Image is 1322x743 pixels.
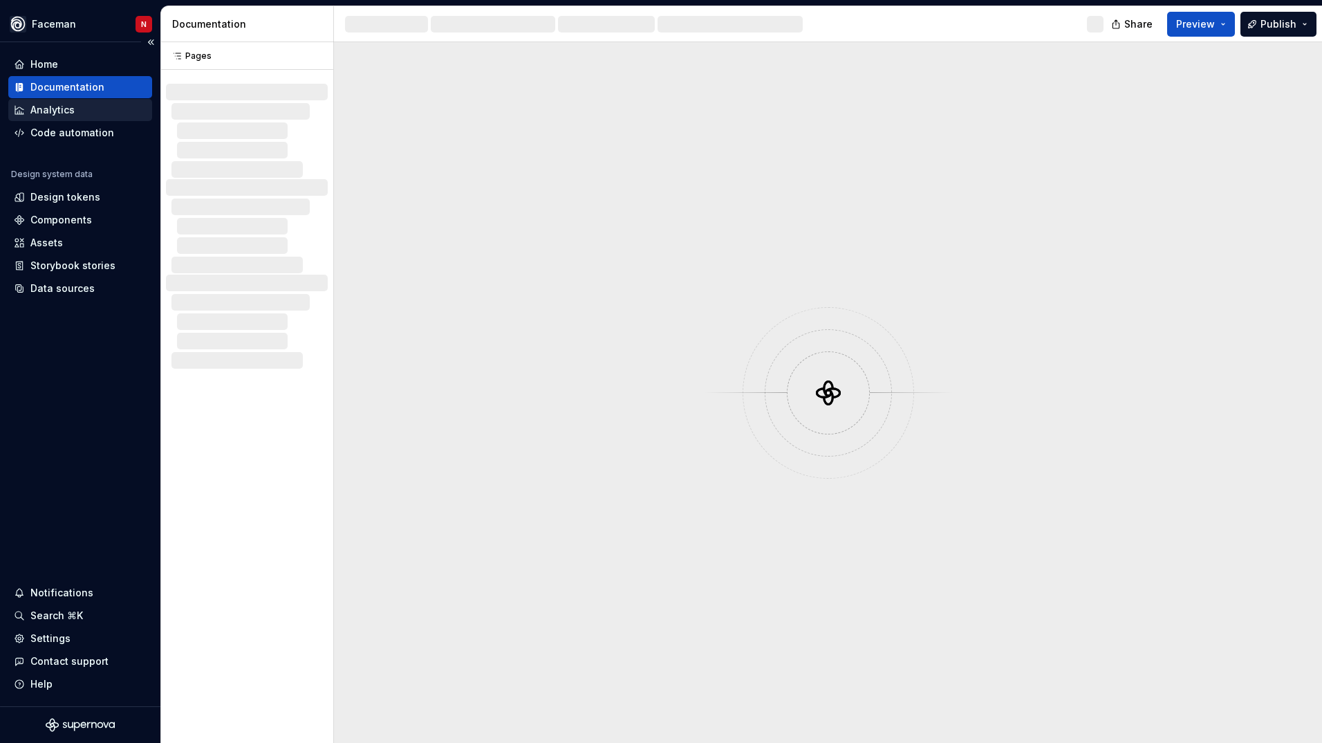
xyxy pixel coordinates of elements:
[30,236,63,250] div: Assets
[141,19,147,30] div: N
[30,677,53,691] div: Help
[1240,12,1316,37] button: Publish
[32,17,76,31] div: Faceman
[8,627,152,650] a: Settings
[30,103,75,117] div: Analytics
[30,259,115,273] div: Storybook stories
[172,17,328,31] div: Documentation
[8,99,152,121] a: Analytics
[1260,17,1296,31] span: Publish
[30,80,104,94] div: Documentation
[11,169,93,180] div: Design system data
[1176,17,1215,31] span: Preview
[8,232,152,254] a: Assets
[30,586,93,600] div: Notifications
[1124,17,1153,31] span: Share
[8,76,152,98] a: Documentation
[30,654,109,668] div: Contact support
[8,255,152,277] a: Storybook stories
[8,186,152,208] a: Design tokens
[8,605,152,627] button: Search ⌘K
[8,277,152,300] a: Data sources
[10,16,26,33] img: 87d06435-c97f-426c-aa5d-5eb8acd3d8b3.png
[30,213,92,227] div: Components
[46,718,115,732] svg: Supernova Logo
[8,53,152,75] a: Home
[1104,12,1162,37] button: Share
[8,209,152,231] a: Components
[8,650,152,672] button: Contact support
[141,33,160,52] button: Collapse sidebar
[30,632,71,645] div: Settings
[8,122,152,144] a: Code automation
[30,126,114,140] div: Code automation
[8,582,152,604] button: Notifications
[3,9,158,39] button: FacemanN
[30,57,58,71] div: Home
[166,51,212,62] div: Pages
[30,190,100,204] div: Design tokens
[1167,12,1235,37] button: Preview
[30,609,83,623] div: Search ⌘K
[30,282,95,295] div: Data sources
[8,673,152,695] button: Help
